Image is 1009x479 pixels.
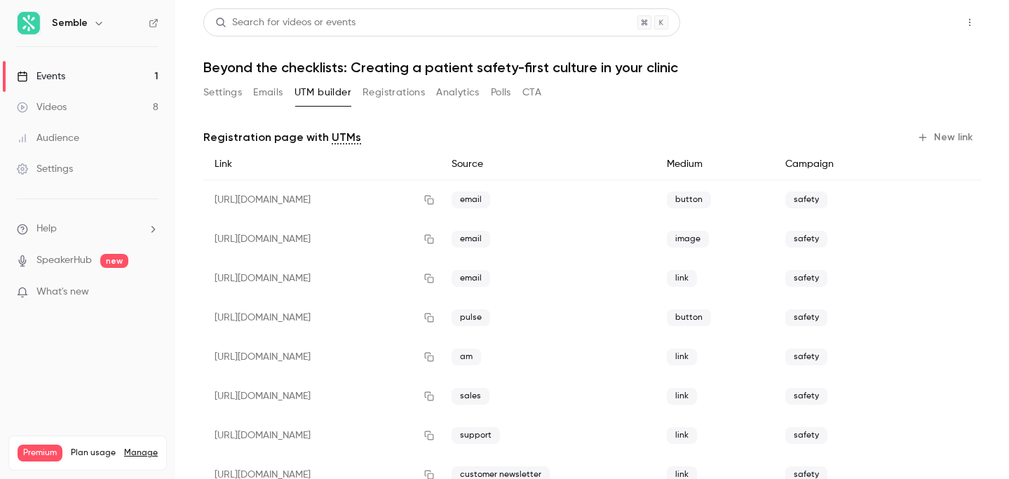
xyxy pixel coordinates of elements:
button: Emails [253,81,283,104]
li: help-dropdown-opener [17,222,158,236]
h6: Semble [52,16,88,30]
span: safety [785,349,827,365]
div: [URL][DOMAIN_NAME] [203,377,440,416]
span: button [667,309,711,326]
div: [URL][DOMAIN_NAME] [203,416,440,455]
div: Audience [17,131,79,145]
span: link [667,349,697,365]
a: UTMs [332,129,361,146]
span: new [100,254,128,268]
span: safety [785,309,827,326]
div: [URL][DOMAIN_NAME] [203,180,440,220]
div: Settings [17,162,73,176]
span: email [452,231,490,248]
span: email [452,270,490,287]
span: pulse [452,309,490,326]
span: Help [36,222,57,236]
button: UTM builder [294,81,351,104]
span: Premium [18,445,62,461]
span: safety [785,231,827,248]
div: [URL][DOMAIN_NAME] [203,259,440,298]
img: Semble [18,12,40,34]
span: safety [785,427,827,444]
div: [URL][DOMAIN_NAME] [203,337,440,377]
button: Polls [491,81,511,104]
div: Search for videos or events [215,15,355,30]
div: Medium [656,149,775,180]
span: button [667,191,711,208]
button: Settings [203,81,242,104]
h1: Beyond the checklists: Creating a patient safety-first culture in your clinic [203,59,981,76]
span: safety [785,191,827,208]
span: link [667,388,697,405]
span: support [452,427,500,444]
span: link [667,270,697,287]
div: Link [203,149,440,180]
button: Registrations [363,81,425,104]
span: email [452,191,490,208]
button: Share [892,8,947,36]
div: Events [17,69,65,83]
span: am [452,349,481,365]
div: Campaign [774,149,900,180]
span: image [667,231,709,248]
div: [URL][DOMAIN_NAME] [203,298,440,337]
span: What's new [36,285,89,299]
div: [URL][DOMAIN_NAME] [203,220,440,259]
a: Manage [124,447,158,459]
span: Plan usage [71,447,116,459]
p: Registration page with [203,129,361,146]
div: Source [440,149,656,180]
span: link [667,427,697,444]
span: safety [785,270,827,287]
span: safety [785,388,827,405]
button: CTA [522,81,541,104]
div: Videos [17,100,67,114]
button: Analytics [436,81,480,104]
button: New link [912,126,981,149]
a: SpeakerHub [36,253,92,268]
span: sales [452,388,489,405]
